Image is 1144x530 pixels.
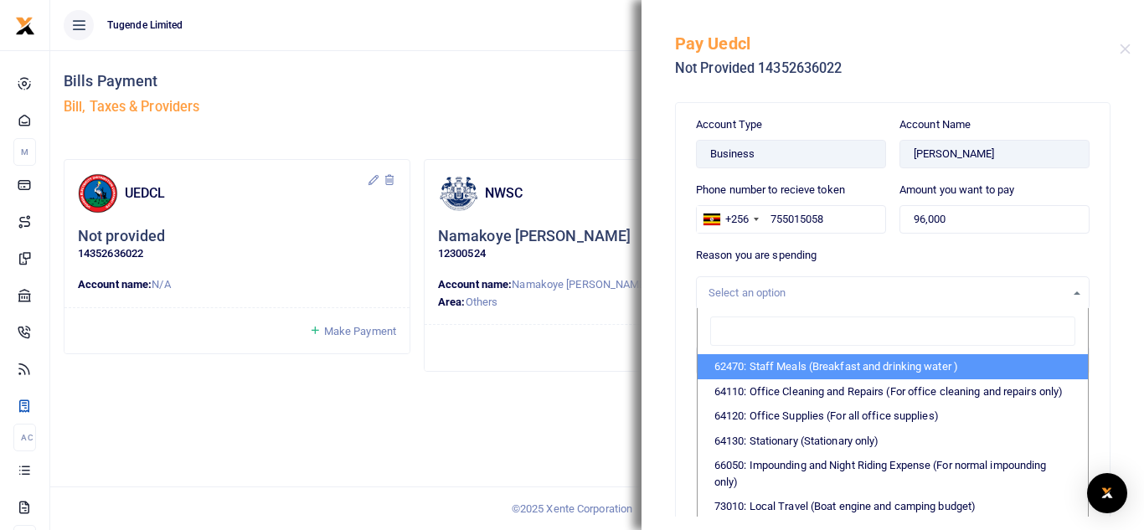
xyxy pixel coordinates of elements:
label: Amount you want to pay [899,182,1014,198]
input: Enter a amount [899,205,1090,234]
h5: Pay Uedcl [675,33,1120,54]
div: Uganda: +256 [697,206,764,233]
div: Select an option [709,285,1065,301]
span: N/A [152,278,170,291]
li: 73010: Local Travel (Boat engine and camping budget) [698,494,1088,519]
h4: NWSC [485,184,727,203]
label: Phone number to recieve token [696,182,845,198]
p: 12300524 [438,245,756,263]
div: Click to update [438,227,756,263]
p: 14352636022 [78,245,396,263]
strong: Account name: [78,278,152,291]
a: logo-small logo-large logo-large [15,18,35,31]
li: 64110: Office Cleaning and Repairs (For office cleaning and repairs only) [698,379,1088,404]
div: Open Intercom Messenger [1087,473,1127,513]
li: 64120: Office Supplies (For all office supplies) [698,404,1088,429]
span: Others [466,296,498,308]
li: 62470: Staff Meals (Breakfast and drinking water ) [698,354,1088,379]
li: M [13,138,36,166]
label: Account Name [899,116,971,133]
h4: UEDCL [125,184,367,203]
input: Enter extra information [696,346,1090,374]
label: Memo for this transaction [696,323,821,340]
label: Reason you are spending [696,247,817,264]
div: Click to update [78,227,396,263]
span: Namakoye [PERSON_NAME] [512,278,647,291]
img: logo-small [15,16,35,36]
li: Ac [13,424,36,451]
div: +256 [725,211,749,228]
h4: Bills Payment [64,72,590,90]
span: Tugende Limited [100,18,190,33]
h5: Bill, Taxes & Providers [64,99,590,116]
span: Make Payment [324,325,396,337]
h4: Such as invoices, receipts, notes [696,407,1090,425]
a: Make Payment [309,322,396,341]
h4: Add supporting Documents [696,388,1090,407]
h5: Namakoye [PERSON_NAME] [438,227,631,246]
li: 66050: Impounding and Night Riding Expense (For normal impounding only) [698,453,1088,494]
button: Close [1120,44,1131,54]
label: Account Type [696,116,762,133]
strong: Account name: [438,278,512,291]
li: 64130: Stationary (Stationary only) [698,429,1088,454]
h5: Not provided [78,227,165,246]
strong: Area: [438,296,466,308]
h5: Not Provided 14352636022 [675,60,1120,77]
